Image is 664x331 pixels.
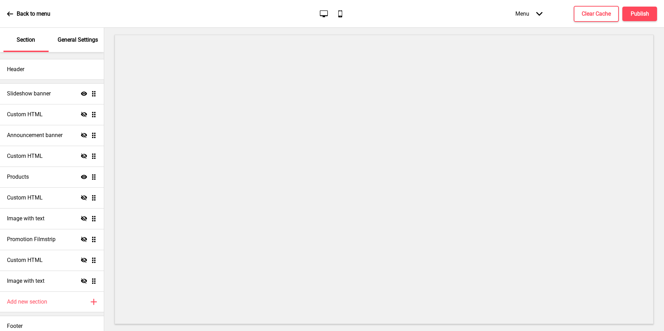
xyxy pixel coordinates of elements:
p: Back to menu [17,10,50,18]
h4: Image with text [7,277,44,285]
h4: Products [7,173,29,181]
h4: Custom HTML [7,111,43,118]
h4: Publish [631,10,649,18]
button: Publish [622,7,657,21]
h4: Custom HTML [7,256,43,264]
h4: Clear Cache [582,10,611,18]
button: Clear Cache [574,6,619,22]
h4: Footer [7,322,23,330]
h4: Slideshow banner [7,90,51,97]
h4: Custom HTML [7,194,43,202]
h4: Announcement banner [7,131,63,139]
p: General Settings [58,36,98,44]
div: Menu [508,3,549,24]
h4: Image with text [7,215,44,222]
h4: Header [7,66,24,73]
p: Section [17,36,35,44]
h4: Custom HTML [7,152,43,160]
h4: Add new section [7,298,47,306]
h4: Promotion Filmstrip [7,236,56,243]
a: Back to menu [7,5,50,23]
